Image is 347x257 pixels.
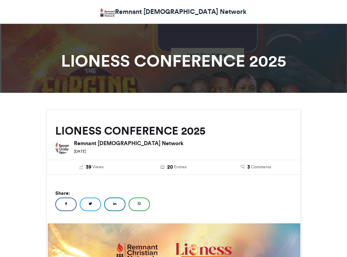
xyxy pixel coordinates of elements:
img: Remnant Christian Network [55,140,69,154]
h6: Remnant [DEMOGRAPHIC_DATA] Network [74,140,292,146]
h2: LIONESS CONFERENCE 2025 [55,125,292,137]
a: Remnant [DEMOGRAPHIC_DATA] Network [100,7,247,17]
span: Views [92,164,103,170]
span: Comments [251,164,271,170]
a: 3 Comments [220,164,292,171]
h5: Share: [55,189,292,198]
img: Remnant Christian Network [100,8,115,17]
a: 20 Entries [137,164,210,171]
span: 3 [247,164,250,171]
small: [DATE] [74,149,86,154]
span: 20 [167,164,173,171]
span: 39 [86,164,91,171]
h1: LIONESS CONFERENCE 2025 [16,53,331,69]
a: 39 Views [55,164,128,171]
span: Entries [174,164,187,170]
